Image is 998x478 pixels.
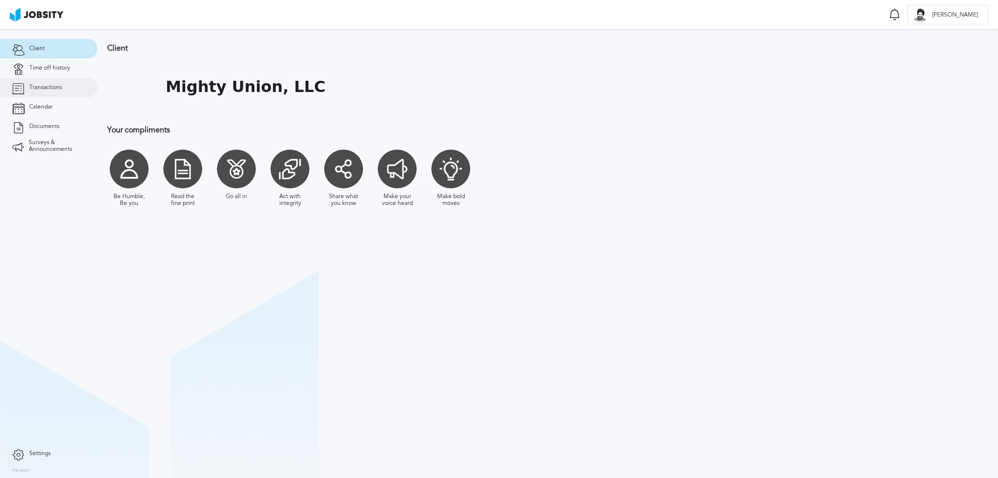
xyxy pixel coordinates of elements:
[434,193,468,207] div: Make bold moves
[112,193,146,207] div: Be Humble, Be you
[29,65,70,72] span: Time off history
[326,193,361,207] div: Share what you know
[29,104,53,110] span: Calendar
[10,8,63,21] img: ab4bad089aa723f57921c736e9817d99.png
[907,5,988,24] button: G[PERSON_NAME]
[29,84,62,91] span: Transactions
[107,126,636,134] h3: Your compliments
[29,450,51,457] span: Settings
[29,139,85,153] span: Surveys & Announcements
[12,468,30,474] label: Version:
[927,12,983,18] span: [PERSON_NAME]
[380,193,414,207] div: Make your voice heard
[226,193,247,200] div: Go all in
[107,44,636,53] h3: Client
[166,78,326,96] h1: Mighty Union, LLC
[29,123,59,130] span: Documents
[29,45,45,52] span: Client
[166,193,200,207] div: Read the fine print
[913,8,927,22] div: G
[273,193,307,207] div: Act with integrity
